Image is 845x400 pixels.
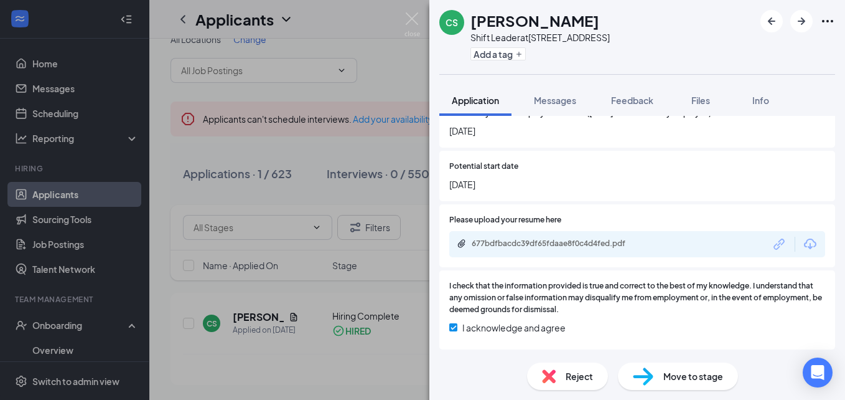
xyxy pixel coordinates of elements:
div: Open Intercom Messenger [803,358,833,388]
div: Shift Leader at [STREET_ADDRESS] [470,31,610,44]
span: Info [752,95,769,106]
svg: Link [772,236,788,252]
span: Potential start date [449,161,518,173]
a: Paperclip677bdfbacdc39df65fdaae8f0c4d4fed.pdf [457,239,658,250]
span: Move to stage [663,369,723,383]
svg: Ellipses [820,14,835,29]
span: Please upload your resume here [449,214,561,226]
svg: Plus [515,50,523,58]
button: ArrowLeftNew [760,10,783,32]
span: Feedback [611,95,653,106]
span: I check that the information provided is true and correct to the best of my knowledge. I understa... [449,280,825,316]
button: PlusAdd a tag [470,47,526,60]
svg: ArrowLeftNew [764,14,779,29]
span: [DATE] [449,124,825,138]
div: 677bdfbacdc39df65fdaae8f0c4d4fed.pdf [472,239,646,249]
h1: [PERSON_NAME] [470,10,599,31]
div: CS [446,16,458,29]
span: Application [452,95,499,106]
button: ArrowRight [790,10,813,32]
span: Messages [534,95,576,106]
svg: ArrowRight [794,14,809,29]
span: [DATE] [449,178,825,191]
span: I acknowledge and agree [462,321,566,335]
span: Files [691,95,710,106]
span: Reject [566,369,593,383]
svg: Paperclip [457,239,467,249]
svg: Download [803,237,818,252]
